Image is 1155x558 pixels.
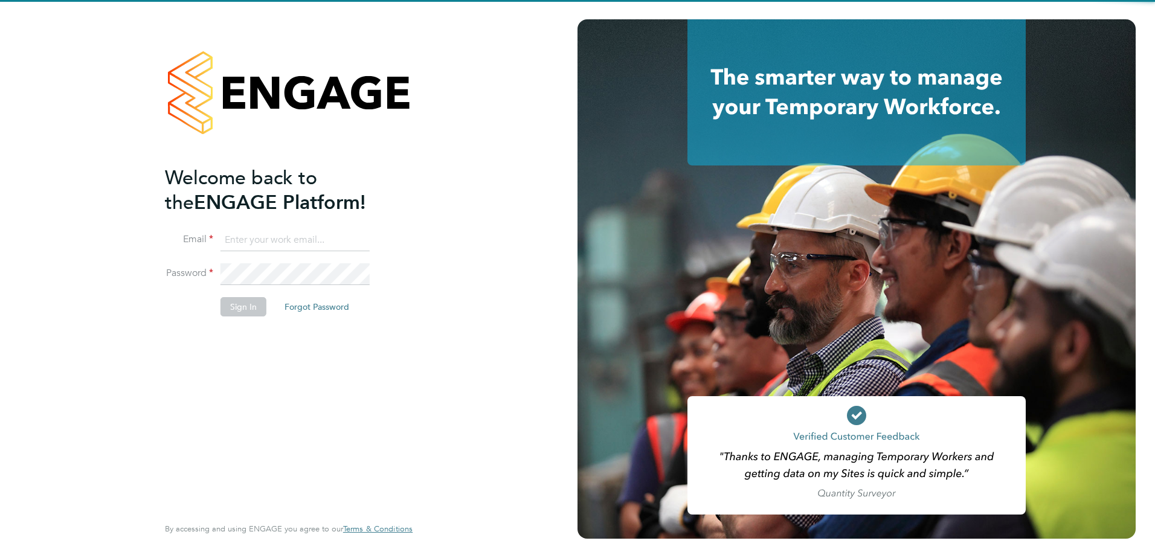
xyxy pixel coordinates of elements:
[165,166,317,214] span: Welcome back to the
[275,297,359,316] button: Forgot Password
[165,165,401,215] h2: ENGAGE Platform!
[343,524,413,534] a: Terms & Conditions
[165,233,213,246] label: Email
[165,267,213,280] label: Password
[165,524,413,534] span: By accessing and using ENGAGE you agree to our
[220,297,266,316] button: Sign In
[220,229,370,251] input: Enter your work email...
